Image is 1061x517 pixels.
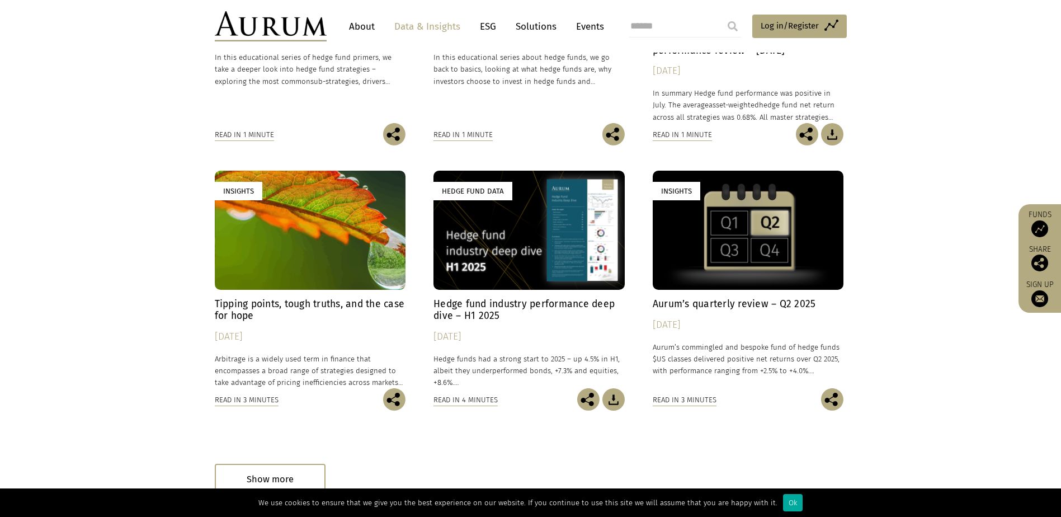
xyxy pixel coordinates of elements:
[1024,280,1055,307] a: Sign up
[215,329,406,345] div: [DATE]
[653,298,844,310] h4: Aurum’s quarterly review – Q2 2025
[215,464,326,495] div: Show more
[1024,246,1055,271] div: Share
[343,16,380,37] a: About
[310,77,359,86] span: sub-strategies
[653,87,844,123] p: In summary Hedge fund performance was positive in July. The average hedge fund net return across ...
[653,182,700,200] div: Insights
[1031,290,1048,307] img: Sign up to our newsletter
[474,16,502,37] a: ESG
[215,51,406,87] p: In this educational series of hedge fund primers, we take a deeper look into hedge fund strategie...
[433,171,625,388] a: Hedge Fund Data Hedge fund industry performance deep dive – H1 2025 [DATE] Hedge funds had a stro...
[215,129,274,141] div: Read in 1 minute
[215,182,262,200] div: Insights
[383,123,405,145] img: Share this post
[653,341,844,377] p: Aurum’s commingled and bespoke fund of hedge funds $US classes delivered positive net returns ove...
[215,298,406,322] h4: Tipping points, tough truths, and the case for hope
[433,298,625,322] h4: Hedge fund industry performance deep dive – H1 2025
[433,51,625,87] p: In this educational series about hedge funds, we go back to basics, looking at what hedge funds a...
[1031,220,1048,237] img: Access Funds
[577,388,600,411] img: Share this post
[796,123,818,145] img: Share this post
[433,353,625,388] p: Hedge funds had a strong start to 2025 – up 4.5% in H1, albeit they underperformed bonds, +7.3% a...
[433,394,498,406] div: Read in 4 minutes
[389,16,466,37] a: Data & Insights
[653,317,844,333] div: [DATE]
[709,101,759,109] span: asset-weighted
[215,353,406,388] p: Arbitrage is a widely used term in finance that encompasses a broad range of strategies designed ...
[570,16,604,37] a: Events
[433,329,625,345] div: [DATE]
[1031,255,1048,271] img: Share this post
[653,63,844,79] div: [DATE]
[433,182,512,200] div: Hedge Fund Data
[433,129,493,141] div: Read in 1 minute
[602,388,625,411] img: Download Article
[783,494,803,511] div: Ok
[653,394,716,406] div: Read in 3 minutes
[383,388,405,411] img: Share this post
[653,129,712,141] div: Read in 1 minute
[215,171,406,388] a: Insights Tipping points, tough truths, and the case for hope [DATE] Arbitrage is a widely used te...
[761,19,819,32] span: Log in/Register
[821,388,843,411] img: Share this post
[215,11,327,41] img: Aurum
[602,123,625,145] img: Share this post
[215,394,279,406] div: Read in 3 minutes
[821,123,843,145] img: Download Article
[722,15,744,37] input: Submit
[752,15,847,38] a: Log in/Register
[653,171,844,388] a: Insights Aurum’s quarterly review – Q2 2025 [DATE] Aurum’s commingled and bespoke fund of hedge f...
[510,16,562,37] a: Solutions
[1024,210,1055,237] a: Funds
